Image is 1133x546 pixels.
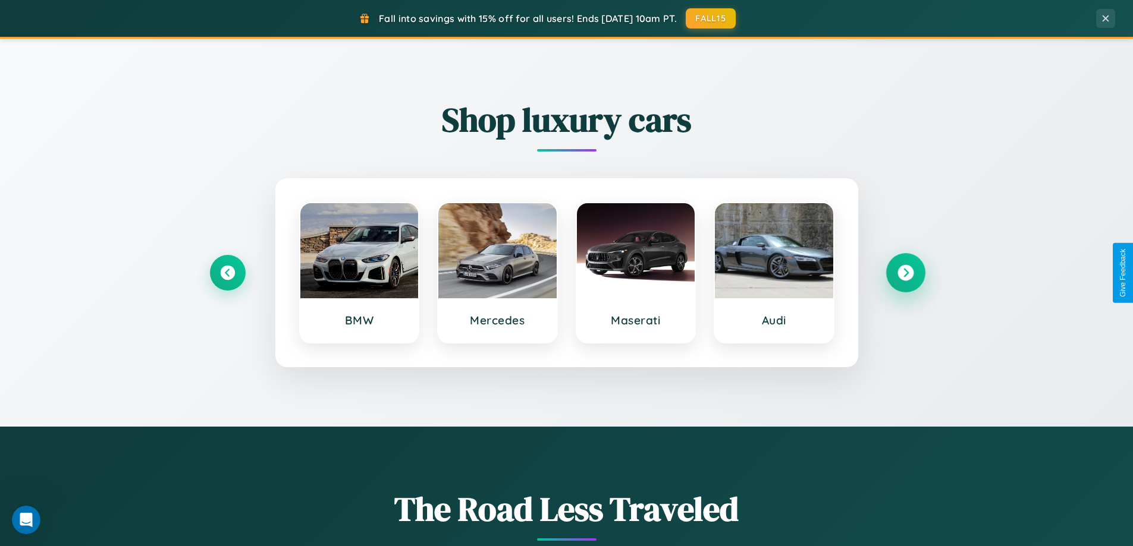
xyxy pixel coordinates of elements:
[686,8,736,29] button: FALL15
[12,506,40,534] iframe: Intercom live chat
[1119,249,1127,297] div: Give Feedback
[727,313,821,327] h3: Audi
[210,97,924,143] h2: Shop luxury cars
[312,313,407,327] h3: BMW
[210,486,924,532] h1: The Road Less Traveled
[450,313,545,327] h3: Mercedes
[379,12,677,24] span: Fall into savings with 15% off for all users! Ends [DATE] 10am PT.
[589,313,683,327] h3: Maserati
